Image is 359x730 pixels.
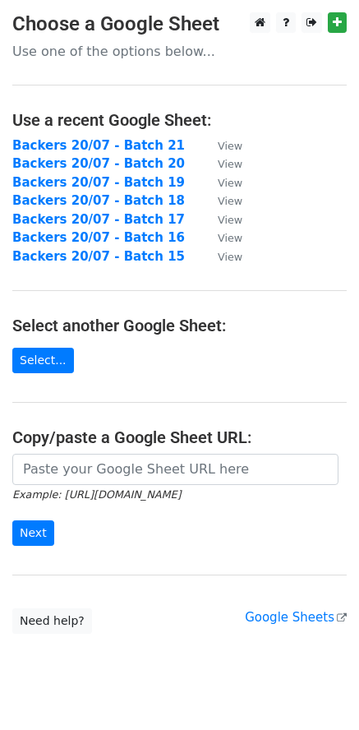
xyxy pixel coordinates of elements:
a: Backers 20/07 - Batch 16 [12,230,185,245]
a: Backers 20/07 - Batch 21 [12,138,185,153]
a: View [201,212,242,227]
input: Paste your Google Sheet URL here [12,454,338,485]
a: Backers 20/07 - Batch 20 [12,156,185,171]
h4: Use a recent Google Sheet: [12,110,347,130]
small: View [218,195,242,207]
a: View [201,249,242,264]
small: View [218,232,242,244]
a: View [201,193,242,208]
a: View [201,230,242,245]
small: View [218,251,242,263]
input: Next [12,520,54,546]
a: Select... [12,348,74,373]
a: Backers 20/07 - Batch 17 [12,212,185,227]
small: View [218,158,242,170]
a: Need help? [12,608,92,634]
p: Use one of the options below... [12,43,347,60]
h4: Select another Google Sheet: [12,316,347,335]
a: Backers 20/07 - Batch 18 [12,193,185,208]
small: View [218,177,242,189]
h3: Choose a Google Sheet [12,12,347,36]
small: Example: [URL][DOMAIN_NAME] [12,488,181,501]
a: Backers 20/07 - Batch 15 [12,249,185,264]
a: View [201,138,242,153]
small: View [218,214,242,226]
a: Backers 20/07 - Batch 19 [12,175,185,190]
a: View [201,175,242,190]
small: View [218,140,242,152]
a: View [201,156,242,171]
a: Google Sheets [245,610,347,625]
h4: Copy/paste a Google Sheet URL: [12,427,347,447]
